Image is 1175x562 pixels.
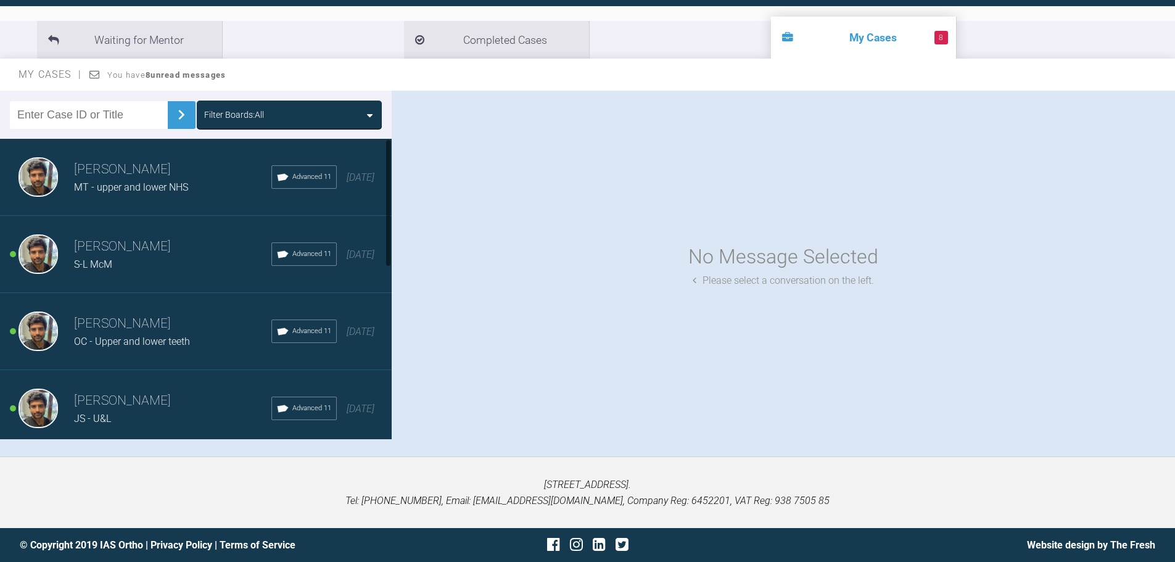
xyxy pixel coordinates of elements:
img: chevronRight.28bd32b0.svg [171,105,191,125]
input: Enter Case ID or Title [10,101,168,129]
span: JS - U&L [74,413,111,424]
div: Please select a conversation on the left. [693,273,874,289]
li: My Cases [771,17,956,59]
span: Advanced 11 [292,403,331,414]
span: My Cases [19,68,82,80]
a: Terms of Service [220,539,295,551]
p: [STREET_ADDRESS]. Tel: [PHONE_NUMBER], Email: [EMAIL_ADDRESS][DOMAIN_NAME], Company Reg: 6452201,... [20,477,1155,508]
img: Shravan Tewary [19,312,58,351]
strong: 8 unread messages [146,70,226,80]
span: You have [107,70,226,80]
li: Completed Cases [404,21,589,59]
span: OC - Upper and lower teeth [74,336,190,347]
li: Waiting for Mentor [37,21,222,59]
a: Website design by The Fresh [1027,539,1155,551]
a: Privacy Policy [150,539,212,551]
span: [DATE] [347,171,374,183]
span: Advanced 11 [292,249,331,260]
img: Shravan Tewary [19,389,58,428]
h3: [PERSON_NAME] [74,391,271,411]
div: Filter Boards: All [204,108,264,122]
h3: [PERSON_NAME] [74,236,271,257]
span: MT - upper and lower NHS [74,181,188,193]
span: Advanced 11 [292,171,331,183]
span: 8 [934,31,948,44]
span: [DATE] [347,403,374,415]
img: Shravan Tewary [19,234,58,274]
div: © Copyright 2019 IAS Ortho | | [20,537,398,553]
h3: [PERSON_NAME] [74,159,271,180]
span: S-L McM [74,258,112,270]
img: Shravan Tewary [19,157,58,197]
span: Advanced 11 [292,326,331,337]
h3: [PERSON_NAME] [74,313,271,334]
span: [DATE] [347,249,374,260]
div: No Message Selected [688,241,878,273]
span: [DATE] [347,326,374,337]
